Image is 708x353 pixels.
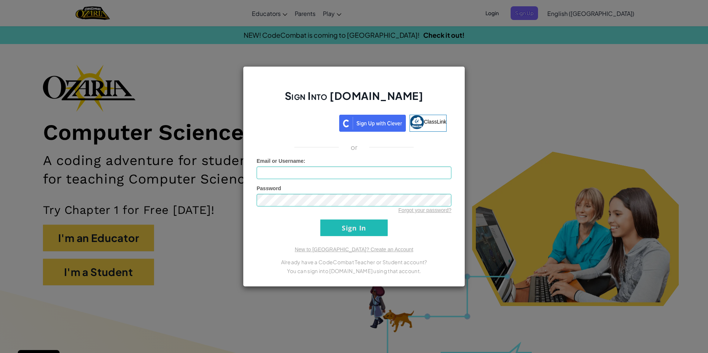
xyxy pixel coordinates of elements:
p: or [351,143,358,152]
a: Forgot your password? [398,207,451,213]
p: Already have a CodeCombat Teacher or Student account? [257,258,451,266]
iframe: Sign in with Google Dialog [556,7,701,75]
span: ClassLink [424,119,447,125]
h2: Sign Into [DOMAIN_NAME] [257,89,451,110]
span: Password [257,185,281,191]
span: Email or Username [257,158,304,164]
img: clever_sso_button@2x.png [339,115,406,132]
a: New to [GEOGRAPHIC_DATA]? Create an Account [295,246,413,252]
iframe: Sign in with Google Button [258,114,339,130]
img: classlink-logo-small.png [410,115,424,129]
input: Sign In [320,219,388,236]
p: You can sign into [DOMAIN_NAME] using that account. [257,266,451,275]
label: : [257,157,305,165]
